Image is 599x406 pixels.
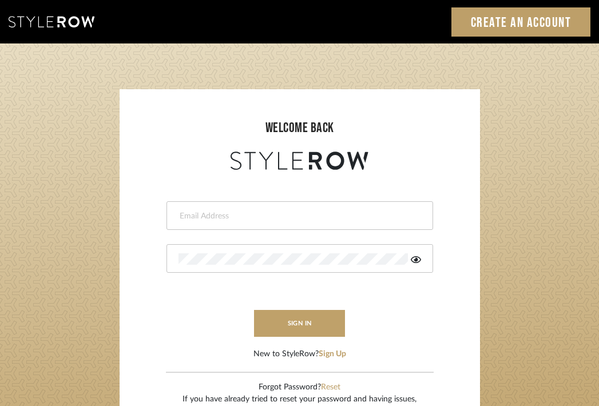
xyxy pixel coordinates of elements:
div: New to StyleRow? [253,348,346,360]
a: Create an Account [451,7,591,37]
input: Email Address [178,210,418,222]
button: Reset [321,381,340,393]
div: Forgot Password? [183,381,416,393]
button: sign in [254,310,346,337]
div: welcome back [131,118,469,138]
button: Sign Up [319,348,346,360]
